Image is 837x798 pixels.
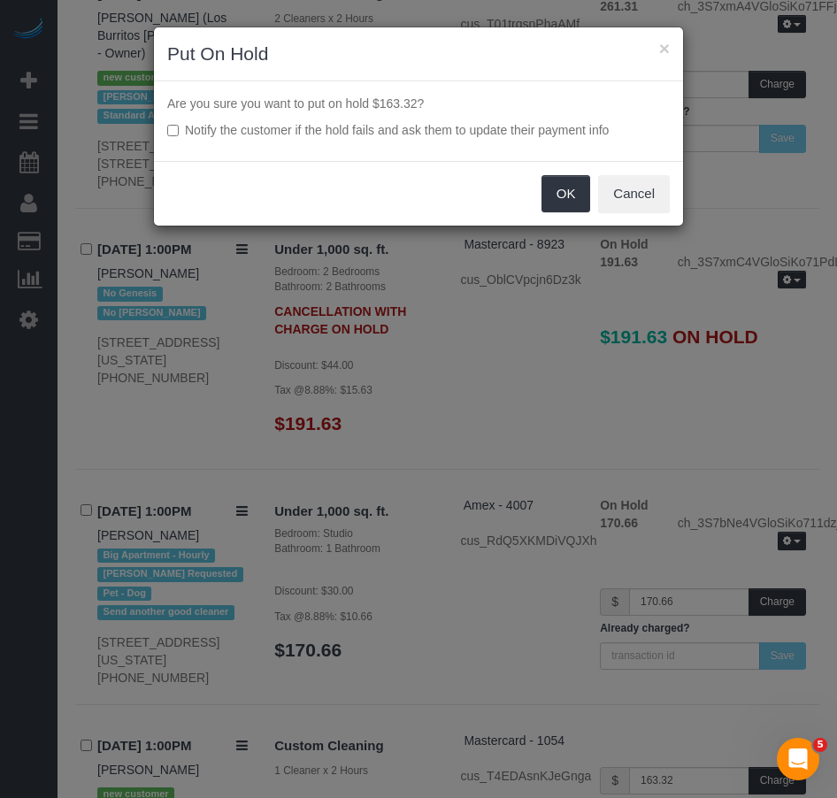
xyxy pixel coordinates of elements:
[659,39,670,58] button: ×
[167,41,670,67] h3: Put On Hold
[777,738,819,780] iframe: Intercom live chat
[167,125,179,136] input: Notify the customer if the hold fails and ask them to update their payment info
[167,121,670,139] label: Notify the customer if the hold fails and ask them to update their payment info
[154,27,683,226] sui-modal: Put On Hold
[813,738,827,752] span: 5
[598,175,670,212] button: Cancel
[541,175,591,212] button: OK
[167,96,424,111] span: Are you sure you want to put on hold $163.32?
